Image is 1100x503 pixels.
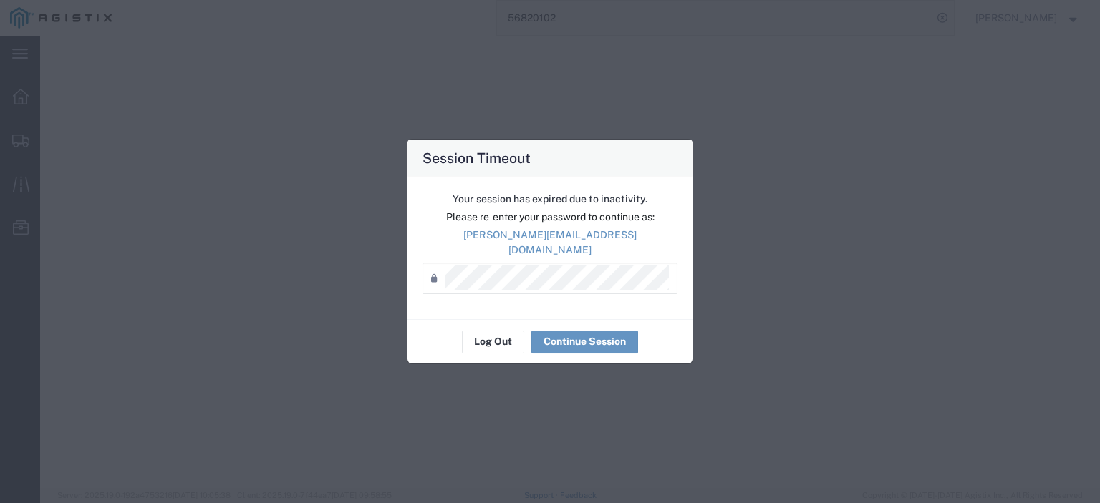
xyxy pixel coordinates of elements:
p: [PERSON_NAME][EMAIL_ADDRESS][DOMAIN_NAME] [423,228,677,258]
h4: Session Timeout [423,147,531,168]
button: Continue Session [531,331,638,353]
button: Log Out [462,331,524,353]
p: Please re-enter your password to continue as: [423,210,677,225]
p: Your session has expired due to inactivity. [423,192,677,207]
